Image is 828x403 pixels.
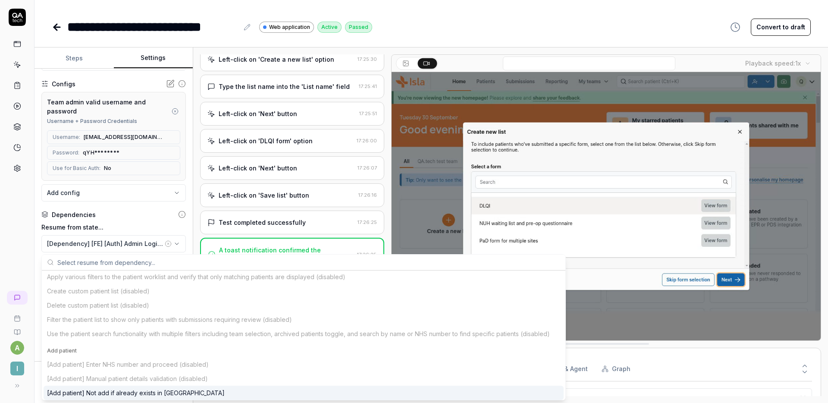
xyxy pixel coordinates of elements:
div: Configs [52,79,75,88]
button: I [3,355,31,377]
time: 17:26:25 [357,252,376,258]
div: Team admin valid username and password [47,98,170,116]
span: Use for Basic Auth: [53,164,100,172]
div: Active [317,22,342,33]
time: 17:26:07 [358,165,377,171]
div: Left-click on 'Next' button [219,164,297,173]
label: Resume from state... [41,223,186,232]
button: Steps [34,48,114,69]
div: Type the list name into the 'List name' field [219,82,350,91]
div: A toast notification confirmed the successful creation of the worklist. [219,246,354,264]
span: Web application [269,23,310,31]
div: Dependencies [52,210,96,219]
time: 17:25:30 [358,56,377,62]
span: I [10,362,24,375]
div: Left-click on 'Save list' button [219,191,309,200]
span: Password: [53,149,79,157]
button: View version history [725,19,746,36]
div: Test completed successfully [219,218,306,227]
div: Add patient [47,347,560,355]
button: Convert to draft [751,19,811,36]
time: 17:26:16 [358,192,377,198]
button: Settings [114,48,193,69]
span: Username: [53,133,80,141]
div: Playback speed: [745,59,801,68]
time: 17:26:25 [358,219,377,225]
time: 17:25:51 [359,110,377,116]
a: New conversation [7,291,28,305]
span: No [104,164,112,172]
div: Passed [345,22,372,33]
time: 17:26:00 [357,138,377,144]
a: Documentation [3,322,31,336]
input: Select resume from dependency... [57,255,560,270]
div: Username + Password Credentials [47,117,170,125]
button: Graph [602,357,630,381]
div: [Add patient] Not add if already exists in [GEOGRAPHIC_DATA] [47,388,225,397]
time: 17:25:41 [359,83,377,89]
div: Left-click on 'DLQI form' option [219,136,313,145]
div: Left-click on 'Next' button [219,109,297,118]
a: Web application [259,21,314,33]
div: [Dependency] [FE] [Auth] Admin Login w/ Valid Credentials [47,239,163,248]
a: Book a call with us [3,308,31,322]
div: Suggestions [42,271,565,400]
button: [Dependency] [FE] [Auth] Admin Login w/ Valid Credentials [41,235,186,252]
span: [EMAIL_ADDRESS][DOMAIN_NAME] [84,133,164,141]
button: a [10,341,24,355]
div: Left-click on 'Create a new list' option [219,55,334,64]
